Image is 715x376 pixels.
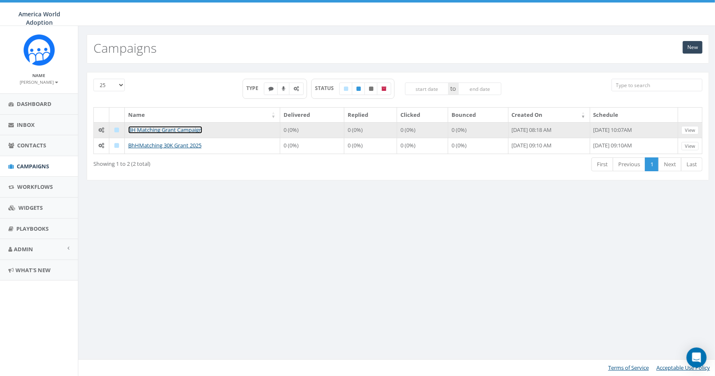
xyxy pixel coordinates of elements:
td: 0 (0%) [397,138,448,154]
input: Type to search [612,79,702,91]
a: First [591,157,613,171]
a: Last [681,157,702,171]
a: Previous [613,157,645,171]
th: Clicked [397,108,448,122]
th: Delivered [280,108,344,122]
span: Playbooks [16,225,49,232]
span: Admin [14,245,33,253]
th: Schedule [590,108,678,122]
th: Replied [344,108,397,122]
th: Created On: activate to sort column ascending [509,108,590,122]
label: Ringless Voice Mail [277,82,290,95]
i: Draft [344,86,348,91]
span: Dashboard [17,100,52,108]
td: 0 (0%) [280,122,344,138]
a: New [683,41,702,54]
i: Draft [115,143,119,148]
label: Automated Message [289,82,304,95]
span: STATUS [315,85,340,92]
div: Open Intercom Messenger [687,348,707,368]
td: 0 (0%) [344,138,397,154]
span: Contacts [17,142,46,149]
th: Name: activate to sort column ascending [125,108,280,122]
span: Campaigns [17,162,49,170]
input: end date [458,82,502,95]
td: [DATE] 09:10AM [590,138,678,154]
div: Showing 1 to 2 (2 total) [93,157,340,168]
i: Automated Message [294,86,299,91]
td: [DATE] 10:07AM [590,122,678,138]
td: [DATE] 08:18 AM [509,122,590,138]
td: 0 (0%) [397,122,448,138]
td: 0 (0%) [448,122,508,138]
span: to [449,82,458,95]
td: 0 (0%) [280,138,344,154]
span: TYPE [246,85,264,92]
a: Acceptable Use Policy [656,364,710,371]
span: Inbox [17,121,35,129]
i: Unpublished [369,86,373,91]
small: Name [33,72,46,78]
span: America World Adoption [18,10,60,26]
i: Text SMS [268,86,274,91]
label: Text SMS [264,82,278,95]
a: View [681,126,699,135]
i: Ringless Voice Mail [282,86,285,91]
label: Draft [339,82,353,95]
i: Published [356,86,361,91]
i: Automated Message [98,127,104,133]
a: BhHMatching 30K Grant 2025 [128,142,201,149]
a: Terms of Service [608,364,649,371]
td: [DATE] 09:10 AM [509,138,590,154]
span: What's New [15,266,51,274]
span: Widgets [18,204,43,211]
label: Unpublished [364,82,378,95]
td: 0 (0%) [344,122,397,138]
th: Bounced [448,108,508,122]
input: start date [405,82,449,95]
i: Draft [115,127,119,133]
label: Archived [377,82,391,95]
td: 0 (0%) [448,138,508,154]
img: Rally_Corp_Icon.png [23,34,55,66]
label: Published [352,82,365,95]
a: Next [658,157,681,171]
span: Workflows [17,183,53,191]
small: [PERSON_NAME] [20,79,58,85]
i: Automated Message [98,143,104,148]
h2: Campaigns [93,41,157,55]
a: 1 [645,157,659,171]
a: View [681,142,699,151]
a: [PERSON_NAME] [20,78,58,85]
a: BH Matching Grant Campaign [128,126,202,134]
